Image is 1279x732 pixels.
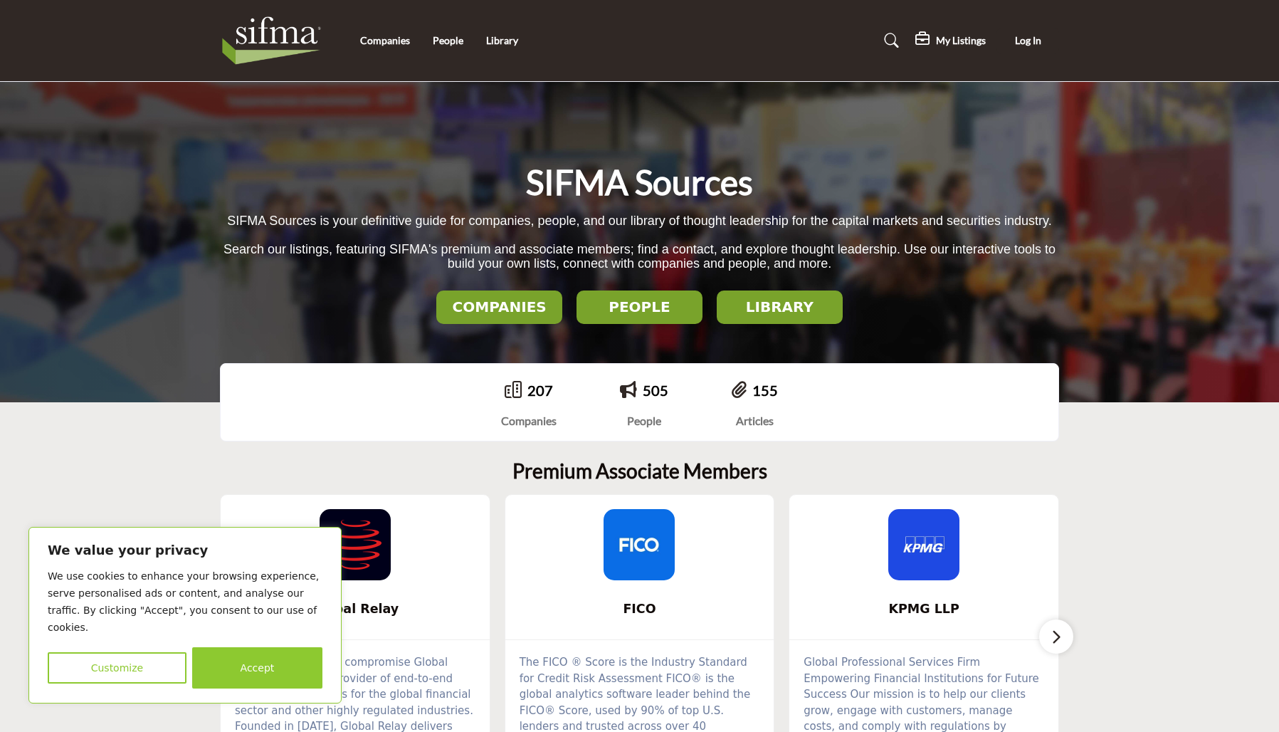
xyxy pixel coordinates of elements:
button: Accept [192,647,322,689]
div: We value your privacy [28,527,342,704]
h1: SIFMA Sources [526,160,753,204]
div: Articles [732,412,778,429]
a: Search [870,29,908,52]
a: KPMG LLP [789,590,1058,628]
a: Library [486,34,518,46]
p: We value your privacy [48,542,322,559]
span: FICO [527,600,753,618]
h2: Premium Associate Members [512,459,767,483]
img: KPMG LLP [888,509,959,580]
img: Global Relay [320,509,391,580]
a: Companies [360,34,410,46]
span: Search our listings, featuring SIFMA's premium and associate members; find a contact, and explore... [223,242,1056,271]
h5: My Listings [936,34,986,47]
div: People [620,412,668,429]
span: SIFMA Sources is your definitive guide for companies, people, and our library of thought leadersh... [227,214,1051,228]
a: Global Relay [221,590,490,628]
span: Global Relay [242,600,468,618]
a: 207 [527,382,553,399]
p: We use cookies to enhance your browsing experience, serve personalised ads or content, and analys... [48,568,322,636]
b: KPMG LLP [811,590,1037,628]
span: KPMG LLP [811,600,1037,618]
a: FICO [505,590,774,628]
button: Log In [996,28,1059,54]
h2: PEOPLE [581,298,698,315]
button: COMPANIES [436,291,562,324]
button: PEOPLE [577,291,702,324]
button: Customize [48,652,186,684]
h2: LIBRARY [721,298,838,315]
div: My Listings [915,32,986,49]
h2: COMPANIES [441,298,558,315]
button: LIBRARY [717,291,843,324]
b: Global Relay [242,590,468,628]
a: 505 [643,382,668,399]
b: FICO [527,590,753,628]
a: 155 [752,382,778,399]
img: FICO [604,509,675,580]
a: People [433,34,463,46]
img: Site Logo [220,12,330,69]
div: Companies [501,412,557,429]
span: Log In [1015,34,1041,46]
